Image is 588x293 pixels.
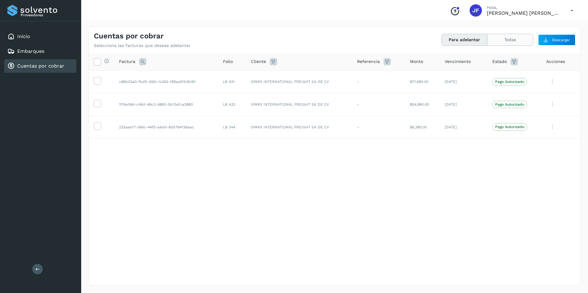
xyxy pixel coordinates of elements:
[487,10,561,16] p: JUAN FRANCISCO PARDO MARTINEZ
[17,63,64,69] a: Cuentas por cobrar
[440,116,488,139] td: [DATE]
[21,13,74,17] p: Proveedores
[246,93,352,116] td: SPARX INTERNATIONAL FREIGHT SA DE CV
[405,93,440,116] td: $54,880.00
[552,37,570,43] span: Descargar
[495,80,524,84] p: Pago Autorizado
[4,45,76,58] div: Embarques
[442,34,487,45] button: Para adelantar
[405,70,440,93] td: $71,680.00
[17,48,44,54] a: Embarques
[4,59,76,73] div: Cuentas por cobrar
[352,116,405,139] td: -
[440,93,488,116] td: [DATE]
[546,58,565,65] span: Acciones
[405,116,440,139] td: $6,380.00
[223,58,233,65] span: Folio
[495,102,524,107] p: Pago Autorizado
[4,30,76,43] div: Inicio
[495,125,524,129] p: Pago Autorizado
[94,43,191,48] p: Selecciona las facturas que deseas adelantar
[487,34,533,45] button: Todas
[440,70,488,93] td: [DATE]
[445,58,471,65] span: Vencimiento
[94,32,164,41] h4: Cuentas por cobrar
[114,116,218,139] td: 225aee17-366c-44f5-a6dd-8d5764136aec
[357,58,380,65] span: Referencia
[114,70,218,93] td: c86b03a0-fbd5-490c-b262-f89aa51b5b90
[218,93,246,116] td: LB 432
[538,34,575,45] button: Descargar
[119,58,135,65] span: Factura
[218,70,246,93] td: LB 431
[114,93,218,116] td: 1f16e066-c46d-48c3-9893-5b12efca3880
[246,70,352,93] td: SPARX INTERNATIONAL FREIGHT SA DE CV
[218,116,246,139] td: LB 344
[17,33,30,39] a: Inicio
[251,58,266,65] span: Cliente
[352,93,405,116] td: -
[492,58,507,65] span: Estado
[246,116,352,139] td: SPARX INTERNATIONAL FREIGHT SA DE CV
[410,58,423,65] span: Monto
[352,70,405,93] td: -
[487,5,561,10] p: Hola,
